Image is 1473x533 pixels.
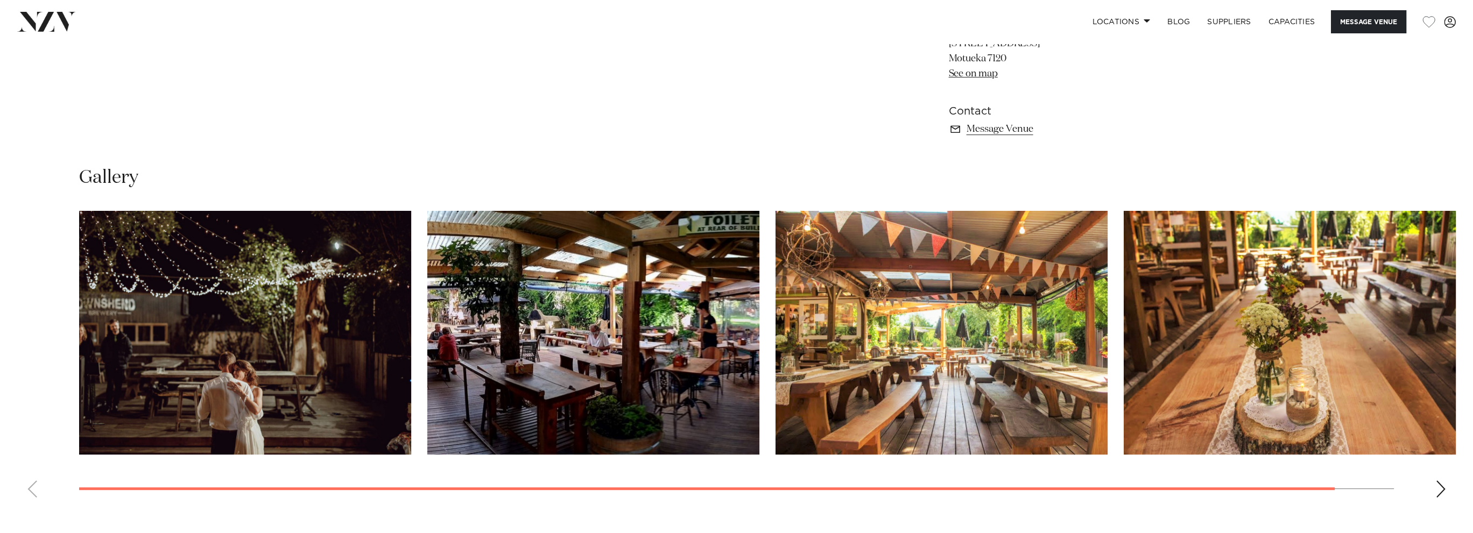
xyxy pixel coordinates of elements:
swiper-slide: 4 / 4 [1124,211,1456,454]
button: Message Venue [1331,10,1406,33]
h6: Contact [949,103,1124,119]
swiper-slide: 2 / 4 [427,211,759,454]
a: Locations [1083,10,1159,33]
p: Toad Hall [STREET_ADDRESS] Motueka 7120 [949,22,1124,82]
h2: Gallery [79,166,138,190]
a: SUPPLIERS [1199,10,1259,33]
swiper-slide: 1 / 4 [79,211,411,454]
a: Capacities [1260,10,1324,33]
a: Message Venue [949,122,1124,137]
a: BLOG [1159,10,1199,33]
a: See on map [949,69,998,79]
swiper-slide: 3 / 4 [776,211,1108,454]
img: nzv-logo.png [17,12,76,31]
